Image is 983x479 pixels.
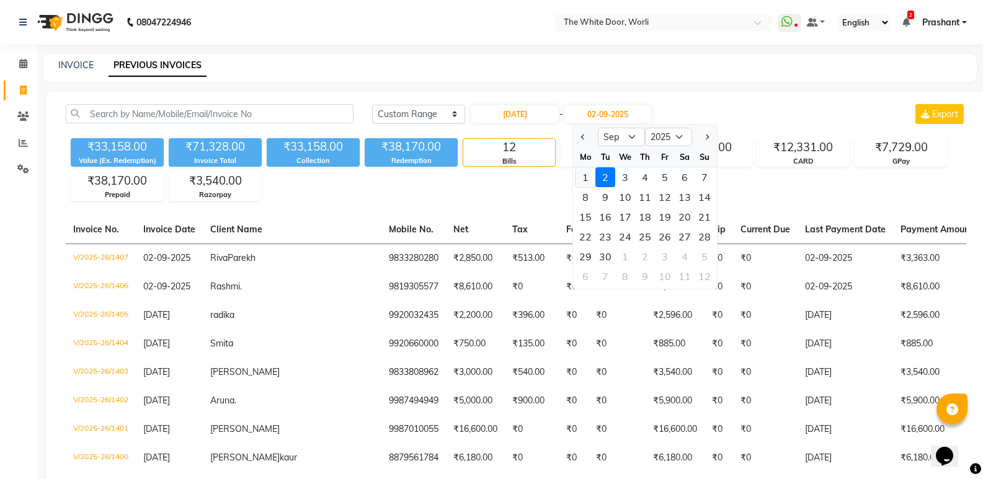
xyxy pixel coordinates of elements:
[798,244,893,273] td: 02-09-2025
[635,227,655,247] div: 25
[695,187,714,207] div: 14
[210,338,233,349] span: Smita
[381,244,446,273] td: 9833280280
[902,17,910,28] a: 2
[931,429,971,467] iframe: chat widget
[365,138,458,156] div: ₹38,170.00
[589,358,646,387] td: ₹0
[646,387,705,415] td: ₹5,900.00
[695,266,714,286] div: Sunday, October 12, 2025
[32,5,117,40] img: logo
[381,444,446,472] td: 8879561784
[576,147,595,167] div: Mo
[635,247,655,266] div: 2
[675,227,695,247] div: Saturday, September 27, 2025
[576,167,595,187] div: Monday, September 1, 2025
[615,266,635,286] div: Wednesday, October 8, 2025
[932,108,958,120] span: Export
[564,105,651,123] input: End Date
[741,224,790,235] span: Current Due
[635,167,655,187] div: Thursday, September 4, 2025
[576,266,595,286] div: 6
[66,358,136,387] td: V/2025-26/1403
[71,138,164,156] div: ₹33,158.00
[705,387,733,415] td: ₹0
[595,247,615,266] div: 30
[675,187,695,207] div: Saturday, September 13, 2025
[675,187,695,207] div: 13
[559,444,589,472] td: ₹0
[705,273,733,301] td: ₹0
[240,281,242,292] span: .
[675,207,695,227] div: 20
[598,128,645,146] select: Select month
[589,387,646,415] td: ₹0
[66,244,136,273] td: V/2025-26/1407
[463,139,555,156] div: 12
[615,207,635,227] div: Wednesday, September 17, 2025
[675,147,695,167] div: Sa
[71,172,163,190] div: ₹38,170.00
[595,227,615,247] div: Tuesday, September 23, 2025
[695,247,714,266] div: Sunday, October 5, 2025
[446,244,505,273] td: ₹2,850.00
[655,167,675,187] div: 5
[705,444,733,472] td: ₹0
[169,190,261,200] div: Razorpay
[446,301,505,330] td: ₹2,200.00
[66,415,136,444] td: V/2025-26/1401
[446,330,505,358] td: ₹750.00
[505,301,559,330] td: ₹396.00
[655,187,675,207] div: Friday, September 12, 2025
[675,247,695,266] div: Saturday, October 4, 2025
[66,273,136,301] td: V/2025-26/1406
[655,147,675,167] div: Fr
[71,156,164,166] div: Value (Ex. Redemption)
[757,156,849,167] div: CARD
[589,444,646,472] td: ₹0
[453,224,468,235] span: Net
[381,301,446,330] td: 9920032435
[576,187,595,207] div: 8
[381,415,446,444] td: 9987010055
[733,330,798,358] td: ₹0
[645,128,692,146] select: Select year
[66,104,354,123] input: Search by Name/Mobile/Email/Invoice No
[365,156,458,166] div: Redemption
[798,358,893,387] td: [DATE]
[589,330,646,358] td: ₹0
[646,330,705,358] td: ₹885.00
[505,330,559,358] td: ₹135.00
[210,281,240,292] span: Rashmi
[66,301,136,330] td: V/2025-26/1405
[143,281,190,292] span: 02-09-2025
[615,247,635,266] div: 1
[559,358,589,387] td: ₹0
[646,444,705,472] td: ₹6,180.00
[576,207,595,227] div: 15
[446,415,505,444] td: ₹16,600.00
[576,227,595,247] div: Monday, September 22, 2025
[267,138,360,156] div: ₹33,158.00
[143,395,170,406] span: [DATE]
[267,156,360,166] div: Collection
[559,108,563,121] span: -
[389,224,434,235] span: Mobile No.
[595,147,615,167] div: Tu
[589,415,646,444] td: ₹0
[901,224,981,235] span: Payment Amount
[559,415,589,444] td: ₹0
[733,444,798,472] td: ₹0
[576,207,595,227] div: Monday, September 15, 2025
[446,444,505,472] td: ₹6,180.00
[615,227,635,247] div: Wednesday, September 24, 2025
[635,266,655,286] div: Thursday, October 9, 2025
[210,366,280,377] span: [PERSON_NAME]
[655,227,675,247] div: Friday, September 26, 2025
[576,167,595,187] div: 1
[798,415,893,444] td: [DATE]
[66,444,136,472] td: V/2025-26/1400
[635,167,655,187] div: 4
[695,207,714,227] div: 21
[505,358,559,387] td: ₹540.00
